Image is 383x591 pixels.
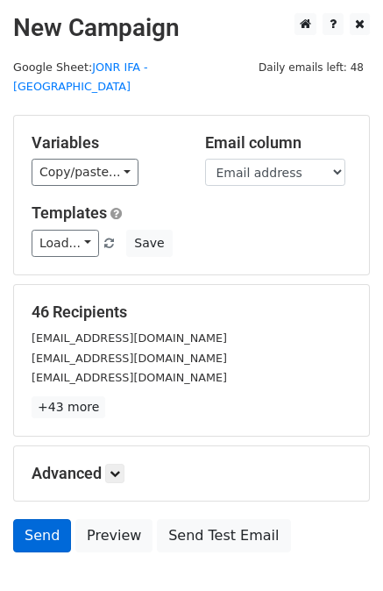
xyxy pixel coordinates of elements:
[32,203,107,222] a: Templates
[75,519,152,552] a: Preview
[13,13,370,43] h2: New Campaign
[157,519,290,552] a: Send Test Email
[32,464,351,483] h5: Advanced
[32,303,351,322] h5: 46 Recipients
[13,61,148,94] a: JONR IFA - [GEOGRAPHIC_DATA]
[126,230,172,257] button: Save
[252,61,370,74] a: Daily emails left: 48
[205,133,352,153] h5: Email column
[32,230,99,257] a: Load...
[295,507,383,591] iframe: Chat Widget
[32,396,105,418] a: +43 more
[32,133,179,153] h5: Variables
[32,371,227,384] small: [EMAIL_ADDRESS][DOMAIN_NAME]
[32,352,227,365] small: [EMAIL_ADDRESS][DOMAIN_NAME]
[252,58,370,77] span: Daily emails left: 48
[32,159,138,186] a: Copy/paste...
[13,61,148,94] small: Google Sheet:
[32,331,227,345] small: [EMAIL_ADDRESS][DOMAIN_NAME]
[13,519,71,552] a: Send
[295,507,383,591] div: Widget chat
